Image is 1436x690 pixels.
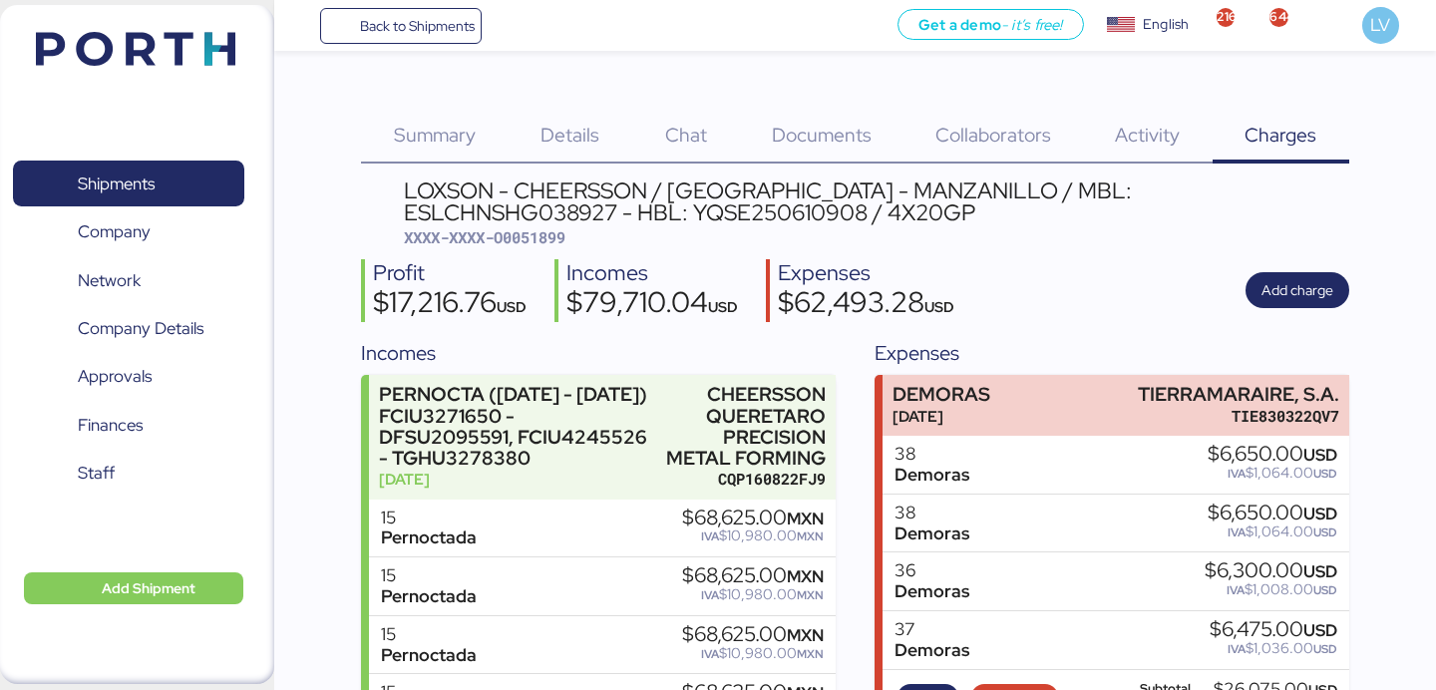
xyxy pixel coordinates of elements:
span: IVA [701,587,719,603]
span: MXN [787,508,824,529]
span: Staff [78,459,115,488]
span: USD [497,297,527,316]
span: USD [1303,503,1337,524]
div: Demoras [895,465,969,486]
div: TIERRAMARAIRE, S.A. [1138,384,1339,405]
button: Add charge [1246,272,1349,308]
span: MXN [797,528,824,544]
div: [DATE] [379,469,650,490]
span: IVA [1228,641,1246,657]
span: USD [1303,619,1337,641]
div: $10,980.00 [682,587,824,602]
span: Collaborators [935,122,1051,148]
a: Finances [13,403,244,449]
div: LOXSON - CHEERSSON / [GEOGRAPHIC_DATA] - MANZANILLO / MBL: ESLCHNSHG038927 - HBL: YQSE250610908 /... [404,179,1349,224]
div: PERNOCTA ([DATE] - [DATE]) FCIU3271650 - DFSU2095591, FCIU4245526 - TGHU3278380 [379,384,650,469]
a: Back to Shipments [320,8,483,44]
span: USD [1313,524,1337,540]
span: MXN [787,565,824,587]
span: USD [924,297,954,316]
span: Details [540,122,599,148]
div: 38 [895,444,969,465]
div: 15 [381,565,477,586]
div: Demoras [895,523,969,544]
div: Expenses [778,259,954,288]
span: Approvals [78,362,152,391]
span: IVA [1227,582,1245,598]
span: LV [1370,12,1390,38]
button: Menu [286,9,320,43]
span: Finances [78,411,143,440]
span: Company [78,217,151,246]
div: Pernoctada [381,586,477,607]
span: IVA [1228,466,1246,482]
span: Chat [665,122,707,148]
div: CQP160822FJ9 [659,469,826,490]
div: Pernoctada [381,645,477,666]
div: Demoras [895,581,969,602]
div: Incomes [361,338,835,368]
div: $6,300.00 [1205,560,1337,582]
span: USD [708,297,738,316]
div: $68,625.00 [682,624,824,646]
a: Approvals [13,354,244,400]
div: Pernoctada [381,527,477,548]
button: Add Shipment [24,572,243,604]
div: Profit [373,259,527,288]
div: 15 [381,508,477,528]
a: Staff [13,451,244,497]
div: English [1143,14,1189,35]
div: DEMORAS [893,384,990,405]
div: TIE830322QV7 [1138,406,1339,427]
div: $1,064.00 [1208,524,1337,539]
span: Network [78,266,141,295]
div: $1,064.00 [1208,466,1337,481]
span: Documents [772,122,872,148]
span: Add charge [1261,278,1333,302]
div: Incomes [566,259,738,288]
div: 38 [895,503,969,523]
div: [DATE] [893,406,990,427]
span: IVA [701,646,719,662]
div: Demoras [895,640,969,661]
span: USD [1313,582,1337,598]
div: $62,493.28 [778,288,954,322]
div: $6,475.00 [1210,619,1337,641]
div: $1,036.00 [1210,641,1337,656]
div: $68,625.00 [682,508,824,529]
div: 37 [895,619,969,640]
a: Shipments [13,161,244,206]
span: Activity [1115,122,1180,148]
span: USD [1313,641,1337,657]
div: $6,650.00 [1208,444,1337,466]
span: Back to Shipments [360,14,475,38]
div: $10,980.00 [682,528,824,543]
div: $6,650.00 [1208,503,1337,524]
span: Shipments [78,170,155,198]
div: $10,980.00 [682,646,824,661]
span: USD [1303,444,1337,466]
span: MXN [797,646,824,662]
span: Add Shipment [102,576,195,600]
span: USD [1303,560,1337,582]
div: CHEERSSON QUERETARO PRECISION METAL FORMING [659,384,826,469]
span: Summary [394,122,476,148]
div: $1,008.00 [1205,582,1337,597]
div: $17,216.76 [373,288,527,322]
div: $79,710.04 [566,288,738,322]
span: IVA [701,528,719,544]
div: 15 [381,624,477,645]
span: MXN [787,624,824,646]
span: IVA [1228,524,1246,540]
div: $68,625.00 [682,565,824,587]
a: Company [13,209,244,255]
span: XXXX-XXXX-O0051899 [404,227,565,247]
div: Expenses [875,338,1348,368]
span: Charges [1245,122,1316,148]
span: USD [1313,466,1337,482]
span: MXN [797,587,824,603]
a: Network [13,257,244,303]
span: Company Details [78,314,203,343]
a: Company Details [13,306,244,352]
div: 36 [895,560,969,581]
